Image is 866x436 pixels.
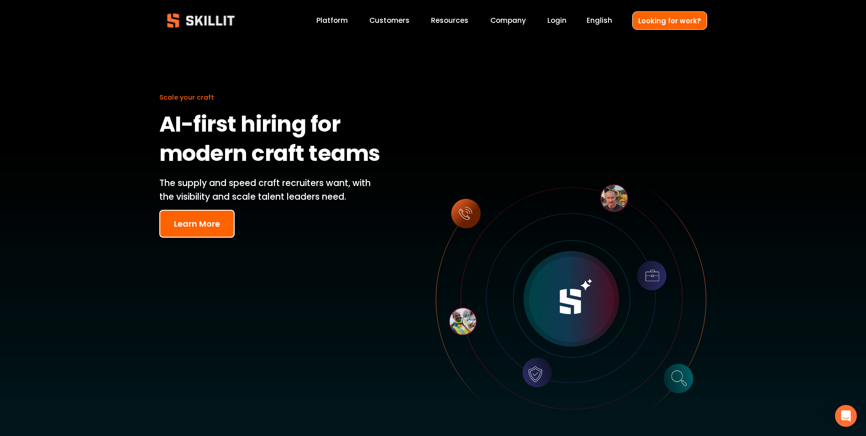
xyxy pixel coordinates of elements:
img: Skillit [159,7,242,34]
div: language picker [587,15,612,27]
span: Scale your craft [159,93,214,102]
a: Customers [369,15,409,27]
button: Learn More [159,210,235,238]
p: The supply and speed craft recruiters want, with the visibility and scale talent leaders need. [159,176,385,204]
strong: AI-first hiring for modern craft teams [159,107,380,174]
span: English [587,15,612,26]
a: Login [547,15,567,27]
span: Resources [431,15,468,26]
a: Company [490,15,526,27]
a: Platform [316,15,348,27]
a: folder dropdown [431,15,468,27]
a: Looking for work? [632,11,707,29]
div: Open Intercom Messenger [835,405,857,427]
